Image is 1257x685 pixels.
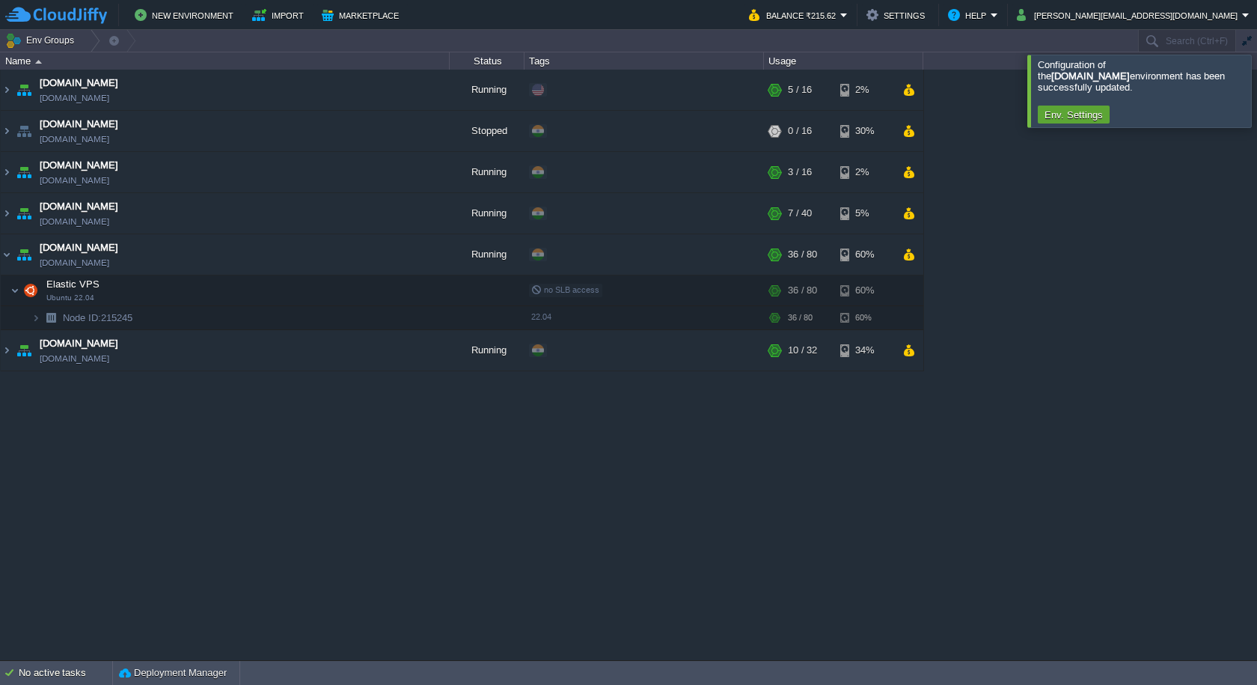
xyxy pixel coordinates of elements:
img: AMDAwAAAACH5BAEAAAAALAAAAAABAAEAAAICRAEAOw== [1,152,13,192]
div: 7 / 40 [788,193,812,234]
img: AMDAwAAAACH5BAEAAAAALAAAAAABAAEAAAICRAEAOw== [1,70,13,110]
a: [DOMAIN_NAME] [40,336,118,351]
div: 5% [840,193,889,234]
button: New Environment [135,6,238,24]
a: Elastic VPSUbuntu 22.04 [45,278,102,290]
a: [DOMAIN_NAME] [40,91,109,106]
div: 5 / 16 [788,70,812,110]
div: 34% [840,330,889,371]
div: 2% [840,70,889,110]
span: [DOMAIN_NAME] [40,351,109,366]
a: [DOMAIN_NAME] [40,76,118,91]
img: AMDAwAAAACH5BAEAAAAALAAAAAABAAEAAAICRAEAOw== [13,234,34,275]
img: AMDAwAAAACH5BAEAAAAALAAAAAABAAEAAAICRAEAOw== [13,70,34,110]
img: AMDAwAAAACH5BAEAAAAALAAAAAABAAEAAAICRAEAOw== [1,330,13,371]
a: [DOMAIN_NAME] [40,158,118,173]
a: [DOMAIN_NAME] [40,173,109,188]
div: 60% [840,234,889,275]
button: [PERSON_NAME][EMAIL_ADDRESS][DOMAIN_NAME] [1017,6,1242,24]
img: AMDAwAAAACH5BAEAAAAALAAAAAABAAEAAAICRAEAOw== [35,60,42,64]
div: 36 / 80 [788,275,817,305]
img: AMDAwAAAACH5BAEAAAAALAAAAAABAAEAAAICRAEAOw== [1,193,13,234]
img: AMDAwAAAACH5BAEAAAAALAAAAAABAAEAAAICRAEAOw== [10,275,19,305]
span: Configuration of the environment has been successfully updated. [1038,59,1225,93]
div: Running [450,330,524,371]
div: Status [450,52,524,70]
button: Balance ₹215.62 [749,6,840,24]
div: Stopped [450,111,524,151]
a: [DOMAIN_NAME] [40,240,118,255]
div: 30% [840,111,889,151]
div: Name [1,52,449,70]
div: Running [450,152,524,192]
img: AMDAwAAAACH5BAEAAAAALAAAAAABAAEAAAICRAEAOw== [13,330,34,371]
a: Node ID:215245 [61,311,135,324]
button: Env. Settings [1040,108,1107,121]
button: Import [252,6,308,24]
img: AMDAwAAAACH5BAEAAAAALAAAAAABAAEAAAICRAEAOw== [20,275,41,305]
button: Marketplace [322,6,403,24]
div: Running [450,70,524,110]
b: [DOMAIN_NAME] [1051,70,1130,82]
img: AMDAwAAAACH5BAEAAAAALAAAAAABAAEAAAICRAEAOw== [1,234,13,275]
div: 10 / 32 [788,330,817,371]
div: Usage [765,52,923,70]
div: Running [450,234,524,275]
div: Tags [525,52,763,70]
iframe: chat widget [1194,625,1242,670]
div: Running [450,193,524,234]
a: [DOMAIN_NAME] [40,214,109,229]
div: 3 / 16 [788,152,812,192]
img: CloudJiffy [5,6,107,25]
button: Help [948,6,991,24]
button: Settings [866,6,929,24]
a: [DOMAIN_NAME] [40,199,118,214]
span: [DOMAIN_NAME] [40,255,109,270]
span: 22.04 [531,312,551,321]
div: 36 / 80 [788,234,817,275]
div: 60% [840,275,889,305]
div: No active tasks [19,661,112,685]
div: 2% [840,152,889,192]
div: 0 / 16 [788,111,812,151]
img: AMDAwAAAACH5BAEAAAAALAAAAAABAAEAAAICRAEAOw== [31,306,40,329]
span: no SLB access [531,285,599,294]
button: Env Groups [5,30,79,51]
span: Ubuntu 22.04 [46,293,94,302]
span: Elastic VPS [45,278,102,290]
img: AMDAwAAAACH5BAEAAAAALAAAAAABAAEAAAICRAEAOw== [1,111,13,151]
img: AMDAwAAAACH5BAEAAAAALAAAAAABAAEAAAICRAEAOw== [13,111,34,151]
a: [DOMAIN_NAME] [40,117,118,132]
span: Node ID: [63,312,101,323]
img: AMDAwAAAACH5BAEAAAAALAAAAAABAAEAAAICRAEAOw== [40,306,61,329]
div: 36 / 80 [788,306,813,329]
img: AMDAwAAAACH5BAEAAAAALAAAAAABAAEAAAICRAEAOw== [13,152,34,192]
button: Deployment Manager [119,666,227,681]
img: AMDAwAAAACH5BAEAAAAALAAAAAABAAEAAAICRAEAOw== [13,193,34,234]
span: 215245 [61,311,135,324]
span: [DOMAIN_NAME] [40,132,109,147]
div: 60% [840,306,889,329]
